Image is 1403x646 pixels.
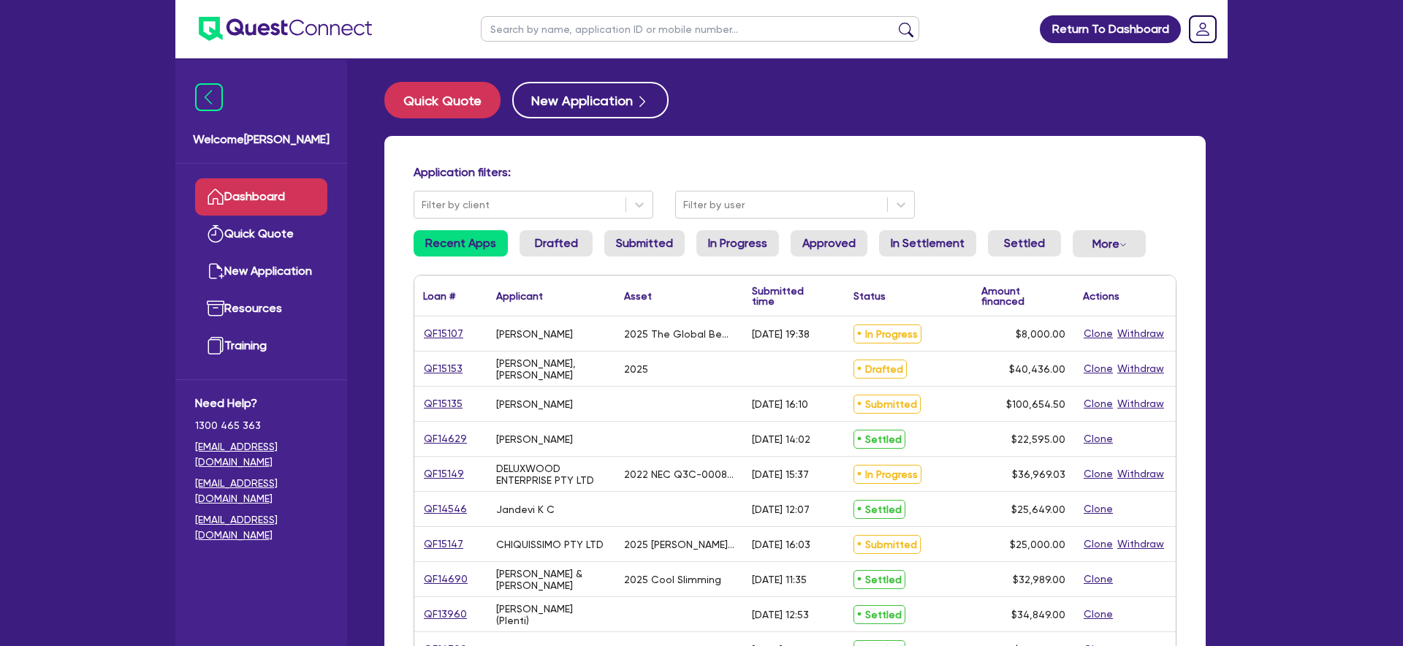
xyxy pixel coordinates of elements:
div: [DATE] 16:03 [752,539,810,550]
img: icon-menu-close [195,83,223,111]
span: Drafted [853,360,907,379]
div: 2025 [PERSON_NAME] Platinum Plasma Pen and Apilus Senior 3G [624,539,734,550]
button: Withdraw [1117,395,1165,412]
div: [DATE] 12:53 [752,609,809,620]
div: [DATE] 14:02 [752,433,810,445]
button: Dropdown toggle [1073,230,1146,257]
span: $100,654.50 [1006,398,1065,410]
span: Settled [853,430,905,449]
div: Applicant [496,291,543,301]
button: Withdraw [1117,465,1165,482]
div: CHIQUISSIMO PTY LTD [496,539,604,550]
span: Need Help? [195,395,327,412]
a: QF15149 [423,465,465,482]
img: quest-connect-logo-blue [199,17,372,41]
img: new-application [207,262,224,280]
div: Loan # [423,291,455,301]
button: Clone [1083,501,1114,517]
div: Status [853,291,886,301]
a: Resources [195,290,327,327]
span: Submitted [853,395,921,414]
a: [EMAIL_ADDRESS][DOMAIN_NAME] [195,476,327,506]
h4: Application filters: [414,165,1176,179]
a: [EMAIL_ADDRESS][DOMAIN_NAME] [195,512,327,543]
div: [DATE] 19:38 [752,328,810,340]
span: Submitted [853,535,921,554]
span: $40,436.00 [1009,363,1065,375]
img: resources [207,300,224,317]
span: $8,000.00 [1016,328,1065,340]
a: QF15135 [423,395,463,412]
a: Quick Quote [195,216,327,253]
div: Amount financed [981,286,1065,306]
button: Clone [1083,606,1114,623]
div: Actions [1083,291,1119,301]
button: Withdraw [1117,325,1165,342]
div: Asset [624,291,652,301]
a: In Progress [696,230,779,256]
span: Settled [853,605,905,624]
div: [DATE] 16:10 [752,398,808,410]
span: In Progress [853,465,921,484]
div: 2025 Cool Slimming [624,574,721,585]
a: [EMAIL_ADDRESS][DOMAIN_NAME] [195,439,327,470]
a: Training [195,327,327,365]
button: Clone [1083,536,1114,552]
div: [DATE] 12:07 [752,503,810,515]
a: Settled [988,230,1061,256]
div: [DATE] 15:37 [752,468,809,480]
a: Drafted [520,230,593,256]
a: QF14546 [423,501,468,517]
a: Quick Quote [384,82,512,118]
div: DELUXWOOD ENTERPRISE PTY LTD [496,463,607,486]
span: 1300 465 363 [195,418,327,433]
button: Clone [1083,325,1114,342]
div: 2025 [624,363,648,375]
div: 2025 The Global Beauty Group MediLUX LED [624,328,734,340]
a: Approved [791,230,867,256]
span: $36,969.03 [1012,468,1065,480]
button: Clone [1083,465,1114,482]
span: $34,849.00 [1011,609,1065,620]
span: $22,595.00 [1011,433,1065,445]
a: QF14690 [423,571,468,588]
div: [PERSON_NAME], [PERSON_NAME] [496,357,607,381]
a: Recent Apps [414,230,508,256]
button: Clone [1083,571,1114,588]
a: Dropdown toggle [1184,10,1222,48]
a: Dashboard [195,178,327,216]
div: [PERSON_NAME] [496,398,573,410]
img: training [207,337,224,354]
button: Withdraw [1117,536,1165,552]
span: Settled [853,570,905,589]
button: Clone [1083,430,1114,447]
div: [DATE] 11:35 [752,574,807,585]
div: [PERSON_NAME] & [PERSON_NAME] [496,568,607,591]
div: 2022 NEC Q3C-000850111 [624,468,734,480]
button: Clone [1083,395,1114,412]
button: New Application [512,82,669,118]
span: $25,649.00 [1011,503,1065,515]
span: $25,000.00 [1010,539,1065,550]
a: Return To Dashboard [1040,15,1181,43]
button: Quick Quote [384,82,501,118]
span: Welcome [PERSON_NAME] [193,131,330,148]
a: QF15107 [423,325,464,342]
div: [PERSON_NAME] [496,328,573,340]
a: QF14629 [423,430,468,447]
a: New Application [195,253,327,290]
div: Jandevi K C [496,503,555,515]
input: Search by name, application ID or mobile number... [481,16,919,42]
a: QF15147 [423,536,464,552]
span: Settled [853,500,905,519]
div: [PERSON_NAME] (Plenti) [496,603,607,626]
img: quick-quote [207,225,224,243]
a: QF13960 [423,606,468,623]
a: Submitted [604,230,685,256]
button: Withdraw [1117,360,1165,377]
div: Submitted time [752,286,823,306]
span: $32,989.00 [1013,574,1065,585]
span: In Progress [853,324,921,343]
a: In Settlement [879,230,976,256]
